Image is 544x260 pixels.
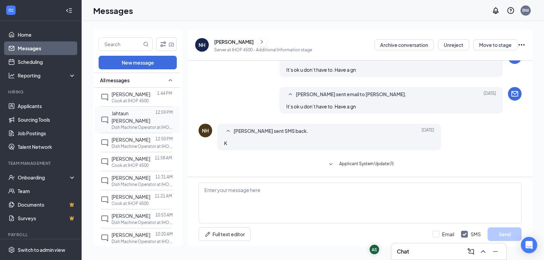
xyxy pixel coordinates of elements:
[112,137,150,143] span: [PERSON_NAME]
[224,127,232,135] svg: SmallChevronUp
[112,175,150,181] span: [PERSON_NAME]
[112,156,150,162] span: [PERSON_NAME]
[491,247,499,256] svg: Minimize
[166,76,174,84] svg: SmallChevronUp
[18,184,76,198] a: Team
[112,143,173,149] p: Dish Machine Operator at IHOP 4500
[101,93,109,101] svg: ChatInactive
[112,98,149,104] p: Cook at IHOP 4500
[112,220,173,225] p: Dish Machine Operator at IHOP 4500
[100,77,130,84] span: All messages
[214,47,312,53] p: Server at IHOP 4500 - Additional Information stage
[66,7,72,14] svg: Collapse
[112,239,173,244] p: Dish Machine Operator at IHOP 4500
[101,196,109,204] svg: ChatInactive
[18,72,76,79] div: Reporting
[327,160,394,169] button: SmallChevronDownApplicant System Update (1)
[18,198,76,211] a: DocumentsCrown
[8,160,74,166] div: Team Management
[202,127,209,134] div: NH
[199,227,251,241] button: Full text editorPen
[155,212,173,218] p: 10:53 AM
[112,232,150,238] span: [PERSON_NAME]
[155,231,173,237] p: 10:20 AM
[422,127,434,135] span: [DATE]
[234,127,308,135] span: [PERSON_NAME] sent SMS back.
[286,90,294,99] svg: SmallChevronUp
[155,174,173,180] p: 11:31 AM
[258,38,265,46] svg: ChevronRight
[93,5,133,16] h1: Messages
[8,232,74,238] div: Payroll
[112,213,150,219] span: [PERSON_NAME]
[18,113,76,126] a: Sourcing Tools
[155,155,172,161] p: 11:58 AM
[101,116,109,124] svg: ChatInactive
[8,72,15,79] svg: Analysis
[224,140,227,146] span: K
[286,67,356,73] span: It’s ok u don’t have to. Have a gn
[112,194,150,200] span: [PERSON_NAME]
[112,110,150,124] span: Jahtaun [PERSON_NAME]
[473,39,517,50] button: Move to stage
[511,90,519,98] svg: Email
[521,237,537,253] div: Open Intercom Messenger
[101,234,109,242] svg: ChatInactive
[8,246,15,253] svg: Settings
[374,39,434,50] button: Archive conversation
[112,201,149,206] p: Cook at IHOP 4500
[327,160,335,169] svg: SmallChevronDown
[101,177,109,185] svg: ChatInactive
[479,247,487,256] svg: ChevronUp
[257,37,267,47] button: ChevronRight
[18,211,76,225] a: SurveysCrown
[8,89,74,95] div: Hiring
[155,193,172,199] p: 11:21 AM
[18,55,76,69] a: Scheduling
[18,28,76,41] a: Home
[112,181,173,187] p: Dish Machine Operator at IHOP 4500
[101,215,109,223] svg: ChatInactive
[112,162,149,168] p: Cook at IHOP 4500
[214,38,254,45] div: [PERSON_NAME]
[155,136,173,142] p: 12:50 PM
[478,246,489,257] button: ChevronUp
[467,247,475,256] svg: ComposeMessage
[18,174,70,181] div: Onboarding
[18,246,65,253] div: Switch to admin view
[101,158,109,166] svg: ChatInactive
[99,38,142,51] input: Search
[157,90,172,96] p: 1:44 PM
[204,231,211,238] svg: Pen
[18,41,76,55] a: Messages
[397,248,409,255] h3: Chat
[517,41,526,49] svg: Ellipses
[18,140,76,154] a: Talent Network
[101,139,109,147] svg: ChatInactive
[438,39,469,50] button: Unreject
[159,40,167,48] svg: Filter
[7,7,14,14] svg: WorkstreamLogo
[483,90,496,99] span: [DATE]
[99,56,177,69] button: New message
[507,6,515,15] svg: QuestionInfo
[156,37,177,51] button: Filter (2)
[492,6,500,15] svg: Notifications
[18,99,76,113] a: Applicants
[490,246,501,257] button: Minimize
[286,103,356,109] span: It’s ok u don’t have to. Have a gn
[18,126,76,140] a: Job Postings
[112,124,173,130] p: Dish Machine Operator at IHOP 4500
[8,174,15,181] svg: UserCheck
[465,246,476,257] button: ComposeMessage
[522,7,529,13] div: BW
[339,160,394,169] span: Applicant System Update (1)
[112,91,150,97] span: [PERSON_NAME]
[372,247,377,253] div: AS
[488,227,522,241] button: Send
[199,41,205,48] div: NH
[155,109,173,115] p: 12:59 PM
[296,90,407,99] span: [PERSON_NAME] sent email to [PERSON_NAME].
[143,41,149,47] svg: MagnifyingGlass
